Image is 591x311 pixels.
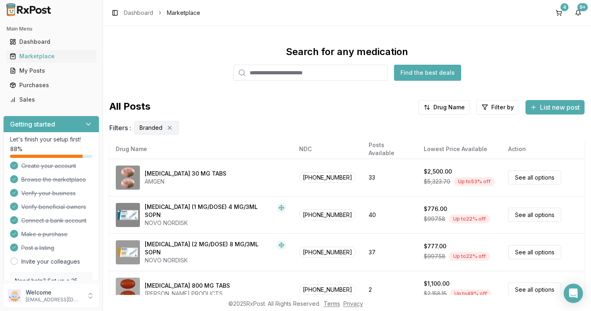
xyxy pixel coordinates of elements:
div: NOVO NORDISK [145,256,286,264]
div: Purchases [10,81,93,89]
th: Drug Name [109,139,293,159]
div: $777.00 [424,242,446,250]
span: Marketplace [167,9,200,17]
span: Create your account [21,162,76,170]
a: Invite your colleagues [21,258,80,266]
span: Browse the marketplace [21,176,86,184]
div: 4 [560,3,568,11]
p: Need help? Set up a 25 minute call with our team to set up. [15,277,88,301]
span: List new post [540,102,580,112]
div: 9+ [577,3,588,11]
span: Drug Name [433,103,465,111]
span: $997.58 [424,215,445,223]
a: See all options [508,282,561,297]
div: Marketplace [10,52,93,60]
span: Verify your business [21,189,76,197]
div: Sales [10,96,93,104]
img: RxPost Logo [3,3,55,16]
div: [PERSON_NAME] PRODUCTS [145,290,230,298]
a: See all options [508,208,561,222]
div: [MEDICAL_DATA] (2 MG/DOSE) 8 MG/3ML SOPN [145,240,273,256]
button: Find the best deals [394,65,461,81]
div: [MEDICAL_DATA] (1 MG/DOSE) 4 MG/3ML SOPN [145,203,273,219]
td: 33 [362,159,418,196]
div: Search for any medication [286,45,408,58]
a: List new post [525,104,585,112]
div: $1,100.00 [424,280,449,288]
div: AMGEN [145,178,226,186]
th: NDC [293,139,362,159]
span: [PHONE_NUMBER] [299,247,356,258]
a: See all options [508,245,561,259]
img: User avatar [8,289,21,302]
button: Drug Name [419,100,470,115]
a: Privacy [343,300,363,307]
th: Action [502,139,585,159]
button: My Posts [3,64,99,77]
span: Filter by [491,103,514,111]
button: List new post [525,100,585,115]
a: Purchases [6,78,96,92]
div: [MEDICAL_DATA] 30 MG TABS [145,170,226,178]
span: All Posts [109,100,150,115]
button: Marketplace [3,50,99,63]
div: $2,500.00 [424,168,452,176]
a: Dashboard [6,35,96,49]
img: Otezla 30 MG TABS [116,166,140,190]
p: Welcome [26,288,82,297]
th: Lowest Price Available [417,139,502,159]
span: Connect a bank account [21,217,86,225]
div: [MEDICAL_DATA] 800 MG TABS [145,282,230,290]
p: [EMAIL_ADDRESS][DOMAIN_NAME] [26,297,82,303]
span: [PHONE_NUMBER] [299,172,356,183]
div: NOVO NORDISK [145,219,286,227]
p: Let's finish your setup first! [10,135,92,143]
div: Dashboard [10,38,93,46]
button: Sales [3,93,99,106]
button: Filter by [476,100,519,115]
span: Verify beneficial owners [21,203,86,211]
a: Sales [6,92,96,107]
span: 88 % [10,145,23,153]
span: $5,323.70 [424,178,450,186]
span: [PHONE_NUMBER] [299,284,356,295]
a: See all options [508,170,561,184]
img: Prezista 800 MG TABS [116,278,140,302]
span: Make a purchase [21,230,68,238]
div: $776.00 [424,205,447,213]
a: Terms [324,300,340,307]
span: $2,158.15 [424,290,447,298]
span: [PHONE_NUMBER] [299,209,356,220]
span: $997.58 [424,252,445,260]
a: My Posts [6,63,96,78]
td: 2 [362,271,418,308]
div: My Posts [10,67,93,75]
h2: Main Menu [6,26,96,32]
div: Open Intercom Messenger [564,284,583,303]
div: Up to 22 % off [449,215,490,223]
nav: breadcrumb [124,9,200,17]
span: Filters : [109,123,131,133]
button: 4 [552,6,565,19]
button: 9+ [572,6,585,19]
th: Posts Available [362,139,418,159]
span: Post a listing [21,244,54,252]
button: Remove Branded filter [166,124,174,132]
div: Up to 53 % off [454,177,495,186]
td: 37 [362,233,418,271]
a: Marketplace [6,49,96,63]
img: Ozempic (2 MG/DOSE) 8 MG/3ML SOPN [116,240,140,264]
span: Branded [140,124,162,132]
button: Purchases [3,79,99,92]
div: Up to 22 % off [449,252,490,261]
a: Dashboard [124,9,153,17]
td: 40 [362,196,418,233]
h3: Getting started [10,119,55,129]
div: Up to 49 % off [450,289,491,298]
button: Dashboard [3,35,99,48]
img: Ozempic (1 MG/DOSE) 4 MG/3ML SOPN [116,203,140,227]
